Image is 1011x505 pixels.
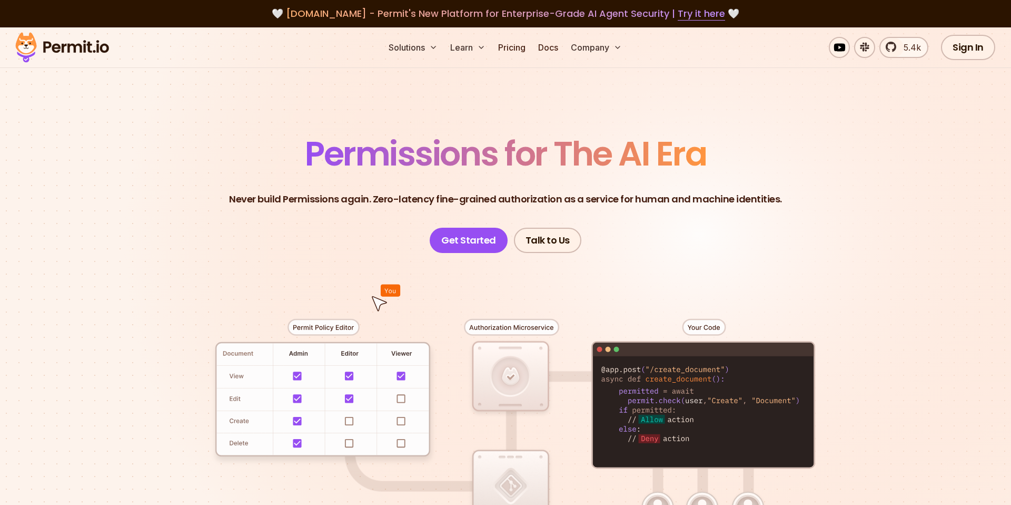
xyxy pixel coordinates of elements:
[567,37,626,58] button: Company
[941,35,995,60] a: Sign In
[494,37,530,58] a: Pricing
[305,130,706,177] span: Permissions for The AI Era
[25,6,986,21] div: 🤍 🤍
[430,228,508,253] a: Get Started
[384,37,442,58] button: Solutions
[446,37,490,58] button: Learn
[879,37,928,58] a: 5.4k
[897,41,921,54] span: 5.4k
[11,30,114,65] img: Permit logo
[286,7,725,20] span: [DOMAIN_NAME] - Permit's New Platform for Enterprise-Grade AI Agent Security |
[678,7,725,21] a: Try it here
[514,228,581,253] a: Talk to Us
[534,37,562,58] a: Docs
[229,192,782,207] p: Never build Permissions again. Zero-latency fine-grained authorization as a service for human and...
